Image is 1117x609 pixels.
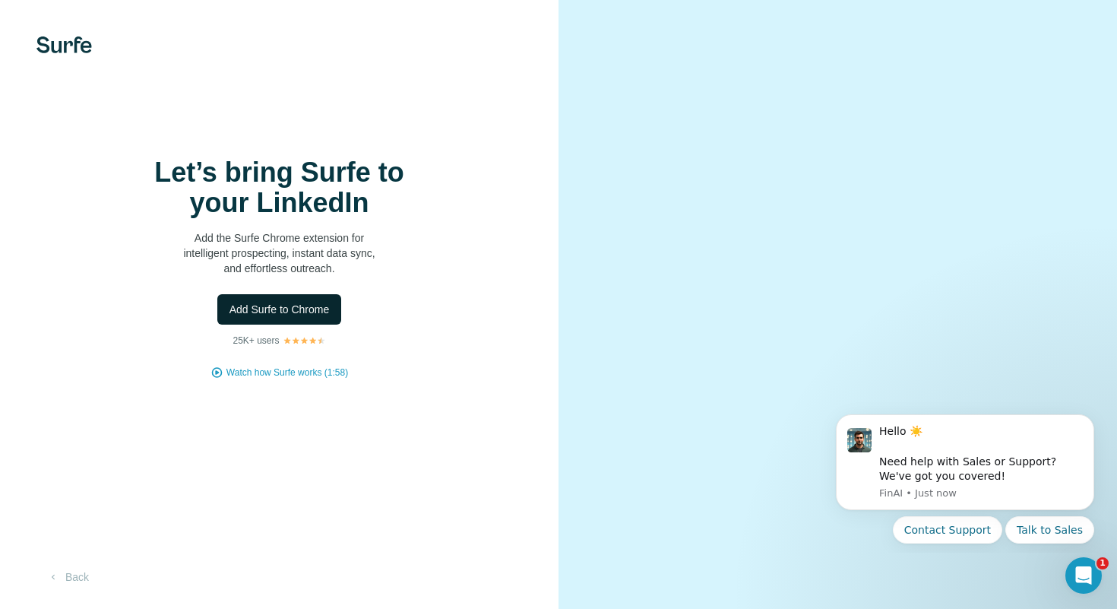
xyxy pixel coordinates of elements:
img: Surfe's logo [36,36,92,53]
h1: Let’s bring Surfe to your LinkedIn [128,157,432,218]
span: 1 [1096,557,1109,569]
button: Add Surfe to Chrome [217,294,342,325]
span: Add Surfe to Chrome [229,302,330,317]
iframe: Intercom notifications message [813,401,1117,553]
p: Add the Surfe Chrome extension for intelligent prospecting, instant data sync, and effortless out... [128,230,432,276]
img: Rating Stars [283,336,326,345]
button: Watch how Surfe works (1:58) [226,366,348,379]
p: 25K+ users [233,334,279,347]
button: Back [36,563,100,591]
iframe: Intercom live chat [1065,557,1102,594]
